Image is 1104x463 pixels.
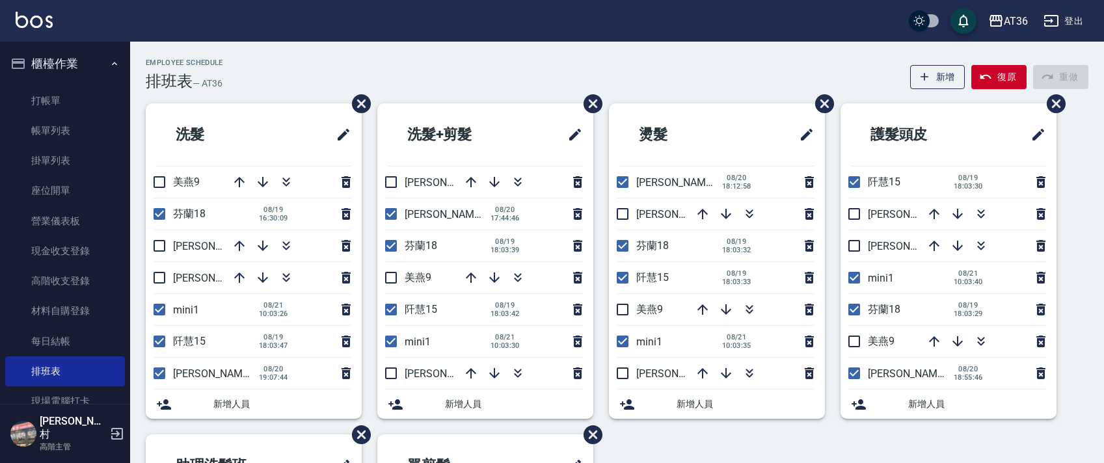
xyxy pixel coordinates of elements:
[445,397,583,411] span: 新增人員
[5,236,125,266] a: 現金收支登錄
[259,301,288,310] span: 08/21
[259,365,288,373] span: 08/20
[10,421,36,447] img: Person
[146,59,223,67] h2: Employee Schedule
[636,208,726,220] span: [PERSON_NAME]11
[491,333,520,341] span: 08/21
[954,301,983,310] span: 08/19
[259,341,288,350] span: 18:03:47
[156,111,276,158] h2: 洗髮
[868,272,894,284] span: mini1
[491,246,520,254] span: 18:03:39
[805,85,836,123] span: 刪除班表
[213,397,351,411] span: 新增人員
[636,367,720,380] span: [PERSON_NAME]6
[491,310,520,318] span: 18:03:42
[1038,9,1088,33] button: 登出
[868,367,958,380] span: [PERSON_NAME]16
[193,77,222,90] h6: — AT36
[910,65,965,89] button: 新增
[491,205,520,214] span: 08/20
[954,269,983,278] span: 08/21
[971,65,1027,89] button: 復原
[40,441,106,453] p: 高階主管
[491,301,520,310] span: 08/19
[954,310,983,318] span: 18:03:29
[40,415,106,441] h5: [PERSON_NAME]村
[954,373,983,382] span: 18:55:46
[722,341,751,350] span: 10:03:35
[636,303,663,315] span: 美燕9
[405,367,489,380] span: [PERSON_NAME]6
[636,239,669,252] span: 芬蘭18
[388,111,525,158] h2: 洗髮+剪髮
[677,397,815,411] span: 新增人員
[868,176,900,188] span: 阡慧15
[173,240,263,252] span: [PERSON_NAME]11
[5,47,125,81] button: 櫃檯作業
[636,271,669,284] span: 阡慧15
[16,12,53,28] img: Logo
[1004,13,1028,29] div: AT36
[722,269,751,278] span: 08/19
[259,205,288,214] span: 08/19
[722,237,751,246] span: 08/19
[791,119,815,150] span: 修改班表的標題
[405,303,437,315] span: 阡慧15
[841,390,1057,419] div: 新增人員
[950,8,976,34] button: save
[491,214,520,222] span: 17:44:46
[954,278,983,286] span: 10:03:40
[259,373,288,382] span: 19:07:44
[868,335,895,347] span: 美燕9
[342,85,373,123] span: 刪除班表
[722,182,751,191] span: 18:12:58
[173,335,206,347] span: 阡慧15
[983,8,1033,34] button: AT36
[146,390,362,419] div: 新增人員
[146,72,193,90] h3: 排班表
[954,182,983,191] span: 18:03:30
[954,174,983,182] span: 08/19
[491,341,520,350] span: 10:03:30
[405,271,431,284] span: 美燕9
[619,111,739,158] h2: 燙髮
[377,390,593,419] div: 新增人員
[173,176,200,188] span: 美燕9
[609,390,825,419] div: 新增人員
[954,365,983,373] span: 08/20
[722,174,751,182] span: 08/20
[722,246,751,254] span: 18:03:32
[574,416,604,454] span: 刪除班表
[5,206,125,236] a: 營業儀表板
[259,333,288,341] span: 08/19
[5,296,125,326] a: 材料自購登錄
[908,397,1046,411] span: 新增人員
[5,326,125,356] a: 每日結帳
[405,176,494,189] span: [PERSON_NAME]11
[405,239,437,252] span: 芬蘭18
[559,119,583,150] span: 修改班表的標題
[1037,85,1068,123] span: 刪除班表
[173,272,257,284] span: [PERSON_NAME]6
[342,416,373,454] span: 刪除班表
[636,336,662,348] span: mini1
[5,356,125,386] a: 排班表
[5,176,125,205] a: 座位開單
[259,214,288,222] span: 16:30:09
[1023,119,1046,150] span: 修改班表的標題
[173,367,263,380] span: [PERSON_NAME]16
[868,208,952,220] span: [PERSON_NAME]6
[173,304,199,316] span: mini1
[5,386,125,416] a: 現場電腦打卡
[574,85,604,123] span: 刪除班表
[5,116,125,146] a: 帳單列表
[851,111,985,158] h2: 護髮頭皮
[173,207,206,220] span: 芬蘭18
[405,336,431,348] span: mini1
[5,266,125,296] a: 高階收支登錄
[868,303,900,315] span: 芬蘭18
[5,146,125,176] a: 掛單列表
[5,86,125,116] a: 打帳單
[259,310,288,318] span: 10:03:26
